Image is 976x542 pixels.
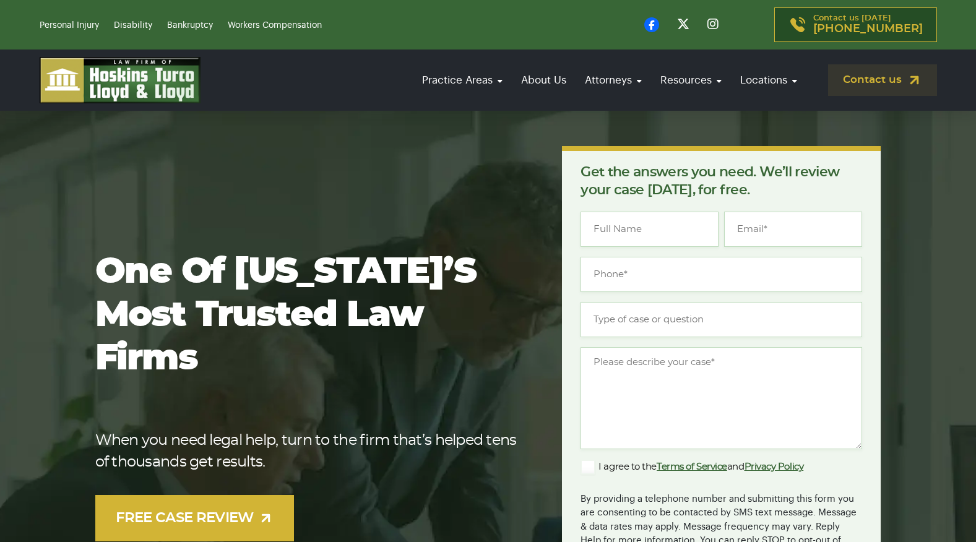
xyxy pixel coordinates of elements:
label: I agree to the and [581,460,803,475]
input: Full Name [581,212,719,247]
a: FREE CASE REVIEW [95,495,295,541]
a: Contact us [DATE][PHONE_NUMBER] [774,7,937,42]
a: Attorneys [579,62,648,98]
a: Personal Injury [40,21,99,30]
input: Type of case or question [581,302,862,337]
p: Get the answers you need. We’ll review your case [DATE], for free. [581,163,862,199]
p: When you need legal help, turn to the firm that’s helped tens of thousands get results. [95,430,523,473]
img: logo [40,57,201,103]
a: Terms of Service [657,462,727,471]
a: Workers Compensation [228,21,322,30]
span: [PHONE_NUMBER] [813,23,923,35]
a: Locations [734,62,803,98]
p: Contact us [DATE] [813,14,923,35]
img: arrow-up-right-light.svg [258,510,274,526]
a: Bankruptcy [167,21,213,30]
a: Resources [654,62,728,98]
a: Practice Areas [416,62,509,98]
a: Disability [114,21,152,30]
input: Phone* [581,257,862,292]
a: Privacy Policy [745,462,804,471]
h1: One of [US_STATE]’s most trusted law firms [95,251,523,381]
a: About Us [515,62,572,98]
input: Email* [724,212,862,247]
a: Contact us [828,64,937,96]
